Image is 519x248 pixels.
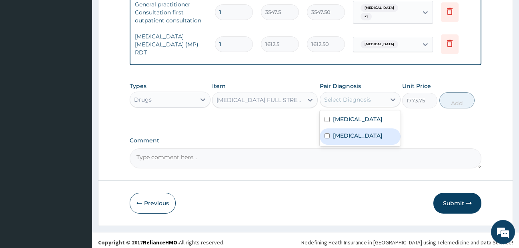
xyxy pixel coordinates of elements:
strong: Copyright © 2017 . [98,239,179,246]
label: Types [130,83,146,90]
label: Pair Diagnosis [320,82,361,90]
span: We're online! [46,74,110,154]
span: [MEDICAL_DATA] [361,40,398,48]
td: [MEDICAL_DATA] [MEDICAL_DATA] (MP) RDT [131,28,211,60]
div: Select Diagnosis [324,96,371,104]
div: Drugs [134,96,152,104]
label: Comment [130,137,482,144]
div: Redefining Heath Insurance in [GEOGRAPHIC_DATA] using Telemedicine and Data Science! [301,238,513,246]
div: Chat with us now [42,45,134,55]
img: d_794563401_company_1708531726252_794563401 [15,40,32,60]
div: [MEDICAL_DATA] FULL STRENGTH FIDSON CRT(S) [216,96,304,104]
a: RelianceHMO [143,239,177,246]
span: [MEDICAL_DATA] [361,4,398,12]
div: Minimize live chat window [131,4,150,23]
span: + 1 [361,13,372,21]
label: [MEDICAL_DATA] [333,132,383,140]
button: Add [439,92,475,108]
label: [MEDICAL_DATA] [333,115,383,123]
textarea: Type your message and hit 'Enter' [4,164,152,192]
button: Previous [130,193,176,214]
label: Unit Price [402,82,431,90]
button: Submit [433,193,481,214]
label: Item [212,82,226,90]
